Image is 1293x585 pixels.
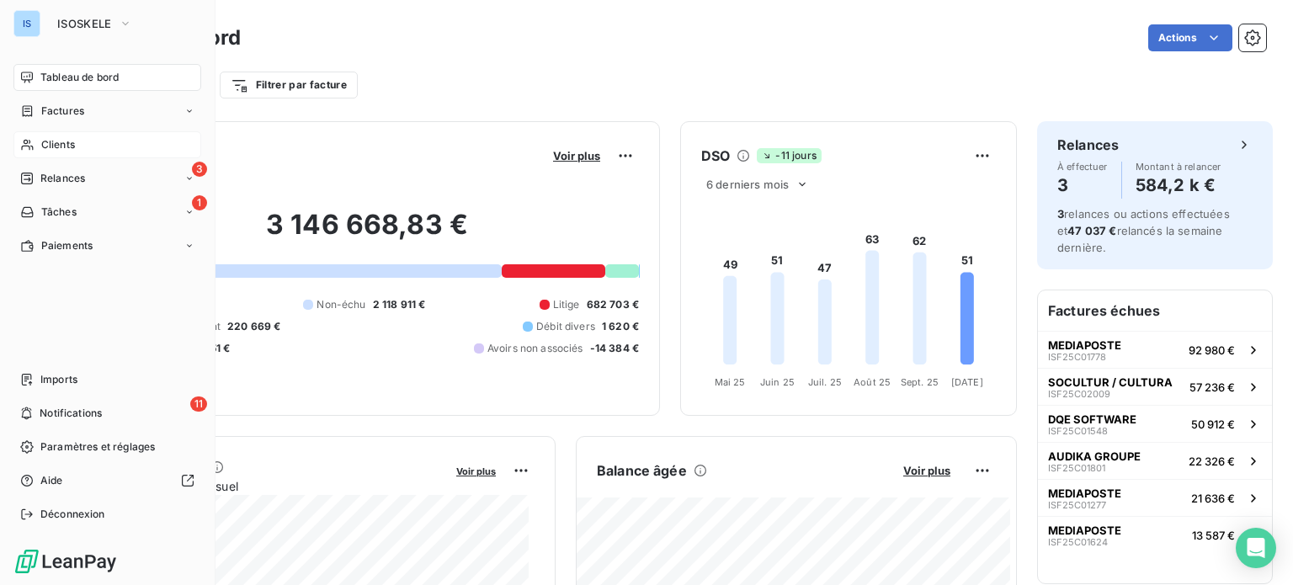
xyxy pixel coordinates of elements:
span: 1 620 € [602,319,639,334]
button: SOCULTUR / CULTURAISF25C0200957 236 € [1038,368,1272,405]
span: Imports [40,372,77,387]
span: 21 636 € [1191,492,1235,505]
span: MEDIAPOSTE [1048,524,1121,537]
h4: 584,2 k € [1136,172,1221,199]
span: Non-échu [317,297,365,312]
span: Clients [41,137,75,152]
span: ISOSKELE [57,17,112,30]
tspan: Mai 25 [715,376,746,388]
span: 22 326 € [1189,455,1235,468]
span: Déconnexion [40,507,105,522]
button: Voir plus [548,148,605,163]
h4: 3 [1057,172,1108,199]
a: Aide [13,467,201,494]
span: Tâches [41,205,77,220]
span: 3 [1057,207,1064,221]
tspan: Juil. 25 [808,376,842,388]
span: Voir plus [456,465,496,477]
button: Voir plus [451,463,501,478]
span: 3 [192,162,207,177]
button: Voir plus [898,463,955,478]
span: 57 236 € [1189,380,1235,394]
h6: Relances [1057,135,1119,155]
span: Factures [41,104,84,119]
span: Avoirs non associés [487,341,583,356]
span: -11 jours [757,148,821,163]
span: Aide [40,473,63,488]
span: -14 384 € [590,341,639,356]
span: AUDIKA GROUPE [1048,449,1141,463]
span: ISF25C02009 [1048,389,1110,399]
span: Relances [40,171,85,186]
span: À effectuer [1057,162,1108,172]
span: MEDIAPOSTE [1048,338,1121,352]
tspan: Juin 25 [760,376,795,388]
span: Paiements [41,238,93,253]
button: Filtrer par facture [220,72,358,98]
h2: 3 146 668,83 € [95,208,639,258]
button: Actions [1148,24,1232,51]
span: Montant à relancer [1136,162,1221,172]
span: Tableau de bord [40,70,119,85]
span: Litige [553,297,580,312]
span: Notifications [40,406,102,421]
span: relances ou actions effectuées et relancés la semaine dernière. [1057,207,1230,254]
div: IS [13,10,40,37]
tspan: Août 25 [854,376,891,388]
button: AUDIKA GROUPEISF25C0180122 326 € [1038,442,1272,479]
span: 2 118 911 € [373,297,426,312]
span: Paramètres et réglages [40,439,155,455]
span: SOCULTUR / CULTURA [1048,375,1173,389]
button: MEDIAPOSTEISF25C0162413 587 € [1038,516,1272,553]
span: ISF25C01778 [1048,352,1106,362]
span: 220 669 € [227,319,280,334]
span: ISF25C01624 [1048,537,1108,547]
span: ISF25C01548 [1048,426,1108,436]
span: 6 derniers mois [706,178,789,191]
div: Open Intercom Messenger [1236,528,1276,568]
img: Logo LeanPay [13,548,118,575]
button: DQE SOFTWAREISF25C0154850 912 € [1038,405,1272,442]
span: Chiffre d'affaires mensuel [95,477,444,495]
span: 13 587 € [1192,529,1235,542]
span: Voir plus [903,464,950,477]
span: DQE SOFTWARE [1048,412,1136,426]
span: 682 703 € [587,297,639,312]
span: 50 912 € [1191,417,1235,431]
span: ISF25C01277 [1048,500,1106,510]
button: MEDIAPOSTEISF25C0127721 636 € [1038,479,1272,516]
button: MEDIAPOSTEISF25C0177892 980 € [1038,331,1272,368]
h6: Factures échues [1038,290,1272,331]
span: 1 [192,195,207,210]
h6: Balance âgée [597,460,687,481]
span: Voir plus [553,149,600,162]
span: MEDIAPOSTE [1048,487,1121,500]
span: 92 980 € [1189,343,1235,357]
span: 47 037 € [1067,224,1116,237]
tspan: Sept. 25 [901,376,939,388]
span: ISF25C01801 [1048,463,1105,473]
span: Débit divers [536,319,595,334]
span: 11 [190,396,207,412]
h6: DSO [701,146,730,166]
tspan: [DATE] [951,376,983,388]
